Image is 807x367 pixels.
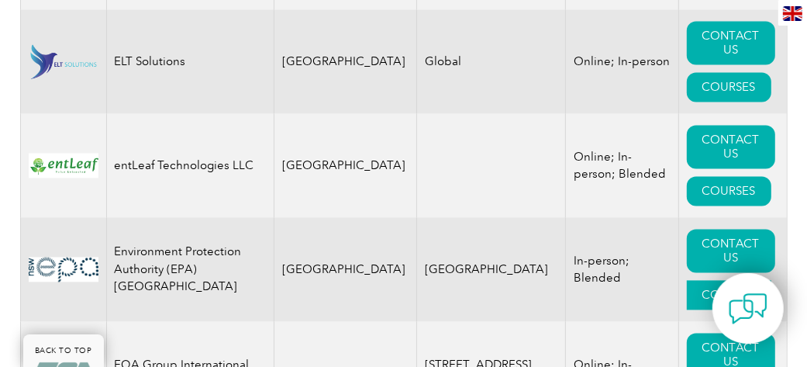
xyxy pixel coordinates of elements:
[416,9,565,113] td: Global
[687,125,775,168] a: CONTACT US
[729,289,767,328] img: contact-chat.png
[274,217,416,321] td: [GEOGRAPHIC_DATA]
[783,6,802,21] img: en
[687,280,771,310] a: COURSES
[106,217,274,321] td: Environment Protection Authority (EPA) [GEOGRAPHIC_DATA]
[687,229,775,272] a: CONTACT US
[274,9,416,113] td: [GEOGRAPHIC_DATA]
[23,334,104,367] a: BACK TO TOP
[29,42,98,80] img: 4b7ea962-c061-ee11-8def-000d3ae1a86f-logo.png
[687,176,771,206] a: COURSES
[416,217,565,321] td: [GEOGRAPHIC_DATA]
[565,217,678,321] td: In-person; Blended
[29,153,98,178] img: 4e4b1b7c-9c37-ef11-a316-00224812a81c-logo.png
[687,72,771,102] a: COURSES
[106,9,274,113] td: ELT Solutions
[106,113,274,217] td: entLeaf Technologies LLC
[565,113,678,217] td: Online; In-person; Blended
[274,113,416,217] td: [GEOGRAPHIC_DATA]
[565,9,678,113] td: Online; In-person
[29,257,98,282] img: 0b2a24ac-d9bc-ea11-a814-000d3a79823d-logo.jpg
[687,21,775,64] a: CONTACT US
